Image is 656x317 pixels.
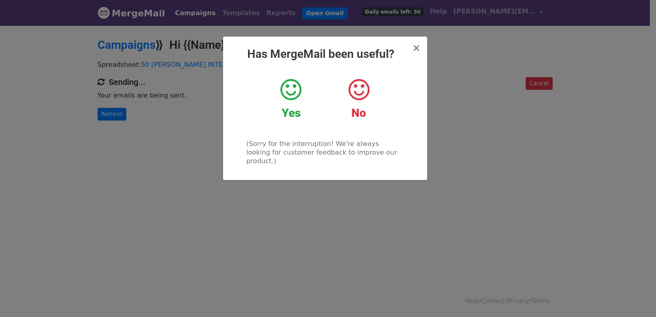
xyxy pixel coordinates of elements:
[351,106,366,120] strong: No
[331,78,386,120] a: No
[412,42,420,54] span: ×
[263,78,319,120] a: Yes
[230,47,421,61] h2: Has MergeMail been useful?
[246,139,403,165] p: (Sorry for the interruption! We're always looking for customer feedback to improve our product.)
[412,43,420,53] button: Close
[282,106,301,120] strong: Yes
